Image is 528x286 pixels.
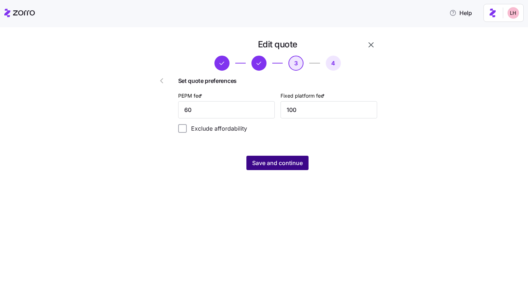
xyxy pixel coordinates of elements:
[178,92,204,100] label: PEPM fee
[178,76,377,85] span: Set quote preferences
[252,159,303,167] span: Save and continue
[258,39,297,50] h1: Edit quote
[288,56,304,71] button: 3
[246,156,309,170] button: Save and continue
[508,7,519,19] img: 8ac9784bd0c5ae1e7e1202a2aac67deb
[281,92,326,100] label: Fixed platform fee
[281,101,377,118] input: Fixed platform fee $
[326,56,341,71] button: 4
[178,101,275,118] input: PEPM $
[187,124,247,133] label: Exclude affordability
[449,9,472,17] span: Help
[444,6,478,20] button: Help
